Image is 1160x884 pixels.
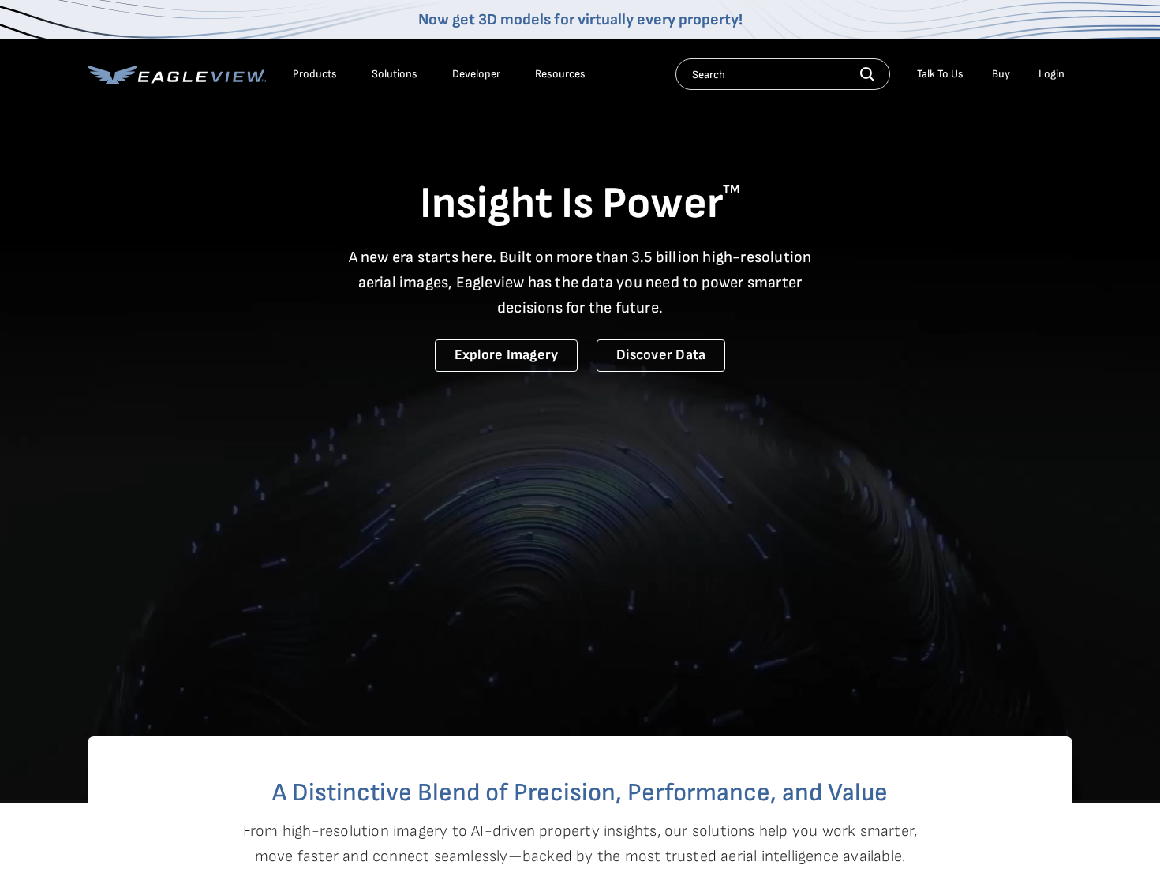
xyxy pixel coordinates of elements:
div: Resources [535,67,586,81]
div: Products [293,67,337,81]
a: Discover Data [597,339,725,372]
sup: TM [723,182,740,197]
h2: A Distinctive Blend of Precision, Performance, and Value [151,781,1009,806]
input: Search [675,58,890,90]
a: Now get 3D models for virtually every property! [418,10,743,29]
div: Talk To Us [917,67,964,81]
a: Explore Imagery [435,339,578,372]
p: A new era starts here. Built on more than 3.5 billion high-resolution aerial images, Eagleview ha... [339,245,821,320]
div: Login [1038,67,1065,81]
p: From high-resolution imagery to AI-driven property insights, our solutions help you work smarter,... [242,818,918,869]
a: Developer [452,67,500,81]
div: Solutions [372,67,417,81]
h1: Insight Is Power [88,177,1072,232]
a: Buy [992,67,1010,81]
